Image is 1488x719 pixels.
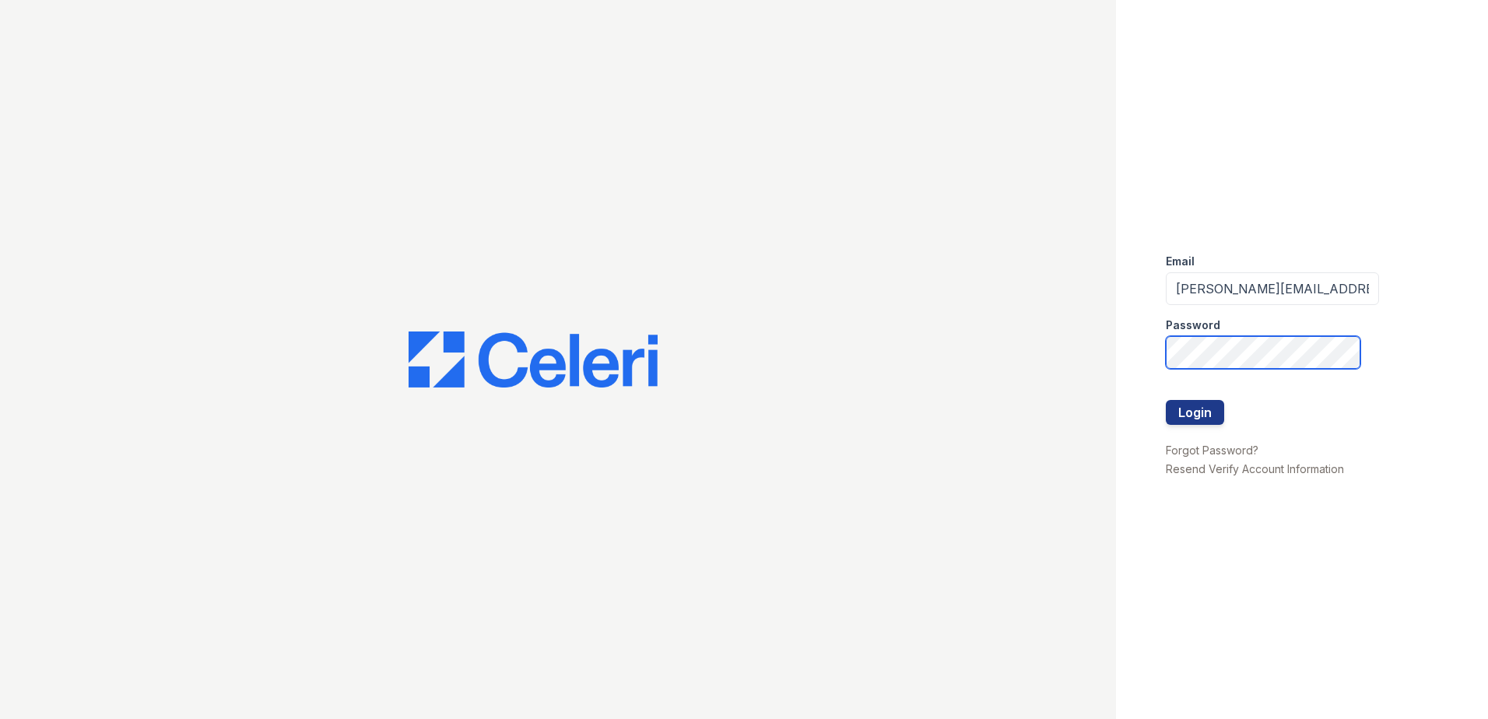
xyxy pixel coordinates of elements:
button: Login [1166,400,1224,425]
label: Email [1166,254,1195,269]
a: Resend Verify Account Information [1166,462,1344,475]
img: CE_Logo_Blue-a8612792a0a2168367f1c8372b55b34899dd931a85d93a1a3d3e32e68fde9ad4.png [409,331,658,388]
a: Forgot Password? [1166,444,1258,457]
label: Password [1166,317,1220,333]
